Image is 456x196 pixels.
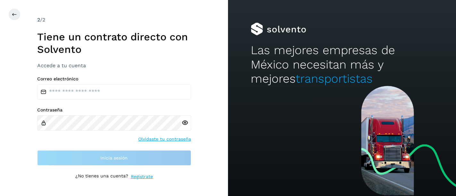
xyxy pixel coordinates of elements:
span: Inicia sesión [100,156,128,160]
a: Olvidaste tu contraseña [138,136,191,143]
span: transportistas [296,72,373,86]
label: Correo electrónico [37,76,191,82]
p: ¿No tienes una cuenta? [75,173,128,180]
a: Regístrate [131,173,153,180]
h3: Accede a tu cuenta [37,62,191,69]
label: Contraseña [37,107,191,113]
button: Inicia sesión [37,150,191,166]
h2: Las mejores empresas de México necesitan más y mejores [251,43,433,86]
h1: Tiene un contrato directo con Solvento [37,31,191,55]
